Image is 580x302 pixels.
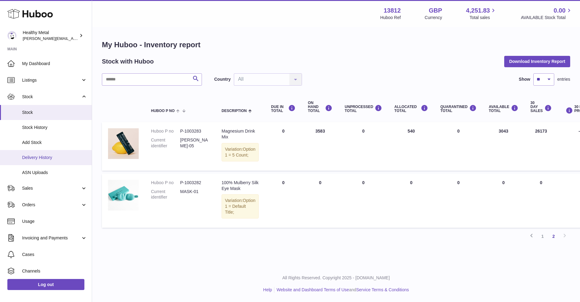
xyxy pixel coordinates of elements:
[108,180,139,211] img: product image
[524,174,558,228] td: 0
[338,174,388,228] td: 0
[554,6,566,15] span: 0.00
[22,185,81,191] span: Sales
[548,231,559,242] a: 2
[394,105,428,113] div: ALLOCATED Total
[22,202,81,208] span: Orders
[521,6,573,21] a: 0.00 AVAILABLE Stock Total
[222,128,259,140] div: Magnesium Drink Mix
[22,94,81,100] span: Stock
[308,101,332,113] div: ON HAND Total
[151,180,180,186] dt: Huboo P no
[222,194,259,219] div: Variation:
[180,189,209,200] dd: MASK-01
[22,140,87,145] span: Add Stock
[22,110,87,115] span: Stock
[22,155,87,161] span: Delivery History
[23,36,123,41] span: [PERSON_NAME][EMAIL_ADDRESS][DOMAIN_NAME]
[222,143,259,161] div: Variation:
[222,109,247,113] span: Description
[225,147,255,157] span: Option 1 = 5 Count;
[466,6,490,15] span: 4,251.83
[380,15,401,21] div: Huboo Ref
[466,6,497,21] a: 4,251.83 Total sales
[537,231,548,242] a: 1
[429,6,442,15] strong: GBP
[274,287,409,293] li: and
[345,105,382,113] div: UNPROCESSED Total
[504,56,570,67] button: Download Inventory Report
[180,128,209,134] dd: P-1003283
[440,105,477,113] div: QUARANTINED Total
[384,6,401,15] strong: 13812
[151,137,180,149] dt: Current identifier
[102,57,154,66] h2: Stock with Huboo
[22,268,87,274] span: Channels
[151,189,180,200] dt: Current identifier
[22,252,87,257] span: Cases
[7,279,84,290] a: Log out
[180,180,209,186] dd: P-1003282
[22,77,81,83] span: Listings
[265,122,302,171] td: 0
[151,109,175,113] span: Huboo P no
[225,198,255,215] span: Option 1 = Default Title;
[22,125,87,130] span: Stock History
[97,275,575,281] p: All Rights Reserved. Copyright 2025 - [DOMAIN_NAME]
[483,122,524,171] td: 3043
[22,219,87,224] span: Usage
[151,128,180,134] dt: Huboo P no
[557,76,570,82] span: entries
[531,101,552,113] div: 30 DAY SALES
[470,15,497,21] span: Total sales
[22,170,87,176] span: ASN Uploads
[22,235,81,241] span: Invoicing and Payments
[214,76,231,82] label: Country
[489,105,518,113] div: AVAILABLE Total
[338,122,388,171] td: 0
[180,137,209,149] dd: [PERSON_NAME]-05
[263,287,272,292] a: Help
[102,40,570,50] h1: My Huboo - Inventory report
[388,122,434,171] td: 540
[222,180,259,192] div: 100% Mulberry Silk Eye Mask
[521,15,573,21] span: AVAILABLE Stock Total
[7,31,17,40] img: jose@healthy-metal.com
[265,174,302,228] td: 0
[108,128,139,159] img: product image
[425,15,442,21] div: Currency
[483,174,524,228] td: 0
[388,174,434,228] td: 0
[356,287,409,292] a: Service Terms & Conditions
[23,30,78,41] div: Healthy Metal
[457,129,460,134] span: 0
[276,287,349,292] a: Website and Dashboard Terms of Use
[22,61,87,67] span: My Dashboard
[457,180,460,185] span: 0
[302,122,338,171] td: 3583
[302,174,338,228] td: 0
[519,76,530,82] label: Show
[271,105,296,113] div: DUE IN TOTAL
[524,122,558,171] td: 26173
